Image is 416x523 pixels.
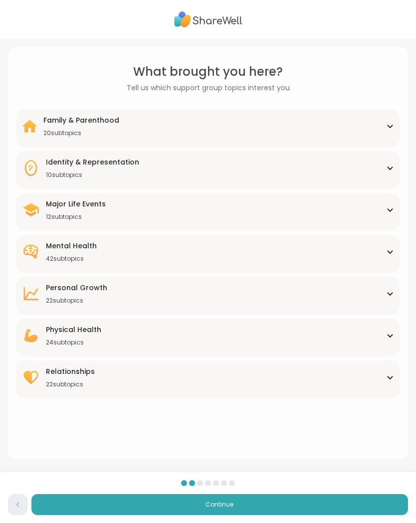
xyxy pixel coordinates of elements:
div: 24 subtopics [46,339,101,347]
div: Identity & Representation [46,157,139,167]
span: What brought you here? [133,63,283,81]
div: 42 subtopics [46,255,97,263]
div: 20 subtopics [43,129,119,137]
button: Continue [31,494,408,515]
img: ShareWell Logo [174,8,242,31]
div: Personal Growth [46,283,107,293]
div: 10 subtopics [46,171,139,179]
span: Tell us which support group topics interest you [127,83,290,93]
div: 12 subtopics [46,213,106,221]
div: Mental Health [46,241,97,251]
div: 22 subtopics [46,380,95,388]
div: Family & Parenthood [43,115,119,125]
div: Physical Health [46,325,101,335]
div: 22 subtopics [46,297,107,305]
div: Relationships [46,366,95,376]
div: Major Life Events [46,199,106,209]
span: Continue [206,500,233,509]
